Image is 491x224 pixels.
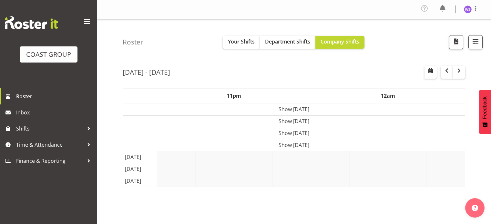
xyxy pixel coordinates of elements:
[265,38,310,45] span: Department Shifts
[321,38,359,45] span: Company Shifts
[472,205,478,211] img: help-xxl-2.png
[223,36,260,49] button: Your Shifts
[123,68,170,76] h2: [DATE] - [DATE]
[157,89,311,103] th: 11pm
[123,139,465,151] td: Show [DATE]
[16,92,94,101] span: Roster
[315,36,364,49] button: Company Shifts
[16,156,84,166] span: Finance & Reporting
[228,38,255,45] span: Your Shifts
[16,108,94,117] span: Inbox
[16,124,84,133] span: Shifts
[123,127,465,139] td: Show [DATE]
[123,103,465,115] td: Show [DATE]
[123,151,157,163] td: [DATE]
[482,96,488,119] span: Feedback
[123,163,157,175] td: [DATE]
[16,140,84,150] span: Time & Attendance
[26,50,71,59] div: COAST GROUP
[311,89,465,103] th: 12am
[449,35,463,49] button: Download a PDF of the roster according to the set date range.
[464,5,472,13] img: william-sailisburry1146.jpg
[123,175,157,187] td: [DATE]
[425,66,437,79] button: Select a specific date within the roster.
[5,16,58,29] img: Rosterit website logo
[123,38,143,46] h4: Roster
[260,36,315,49] button: Department Shifts
[479,90,491,134] button: Feedback - Show survey
[468,35,483,49] button: Filter Shifts
[123,115,465,127] td: Show [DATE]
